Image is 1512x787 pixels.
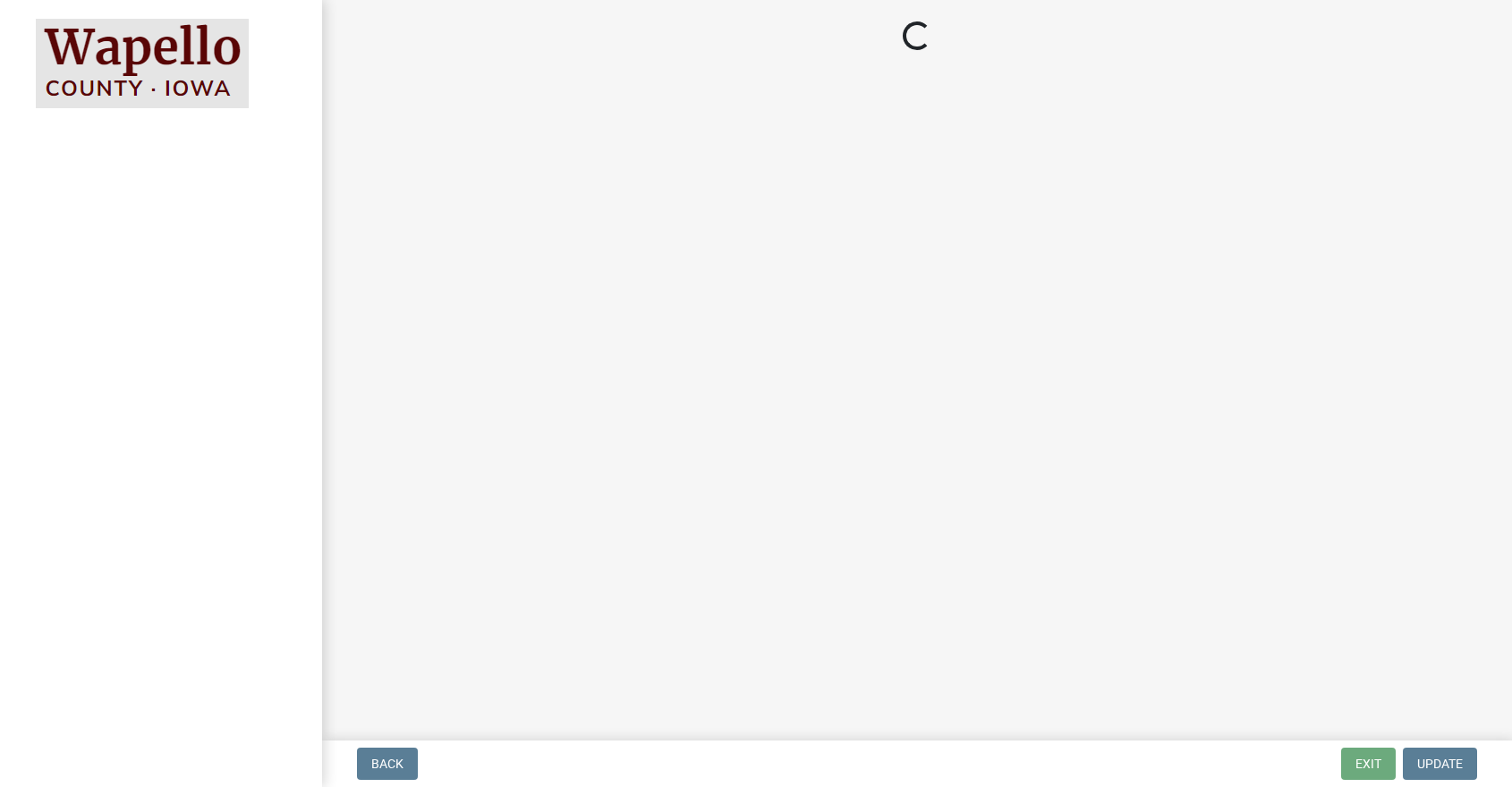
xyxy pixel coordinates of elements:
[36,19,249,108] img: Wapello County, Iowa
[371,757,403,771] span: Back
[1417,757,1463,771] span: Update
[357,748,418,780] button: Back
[1403,748,1477,780] button: Update
[1341,748,1396,780] button: Exit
